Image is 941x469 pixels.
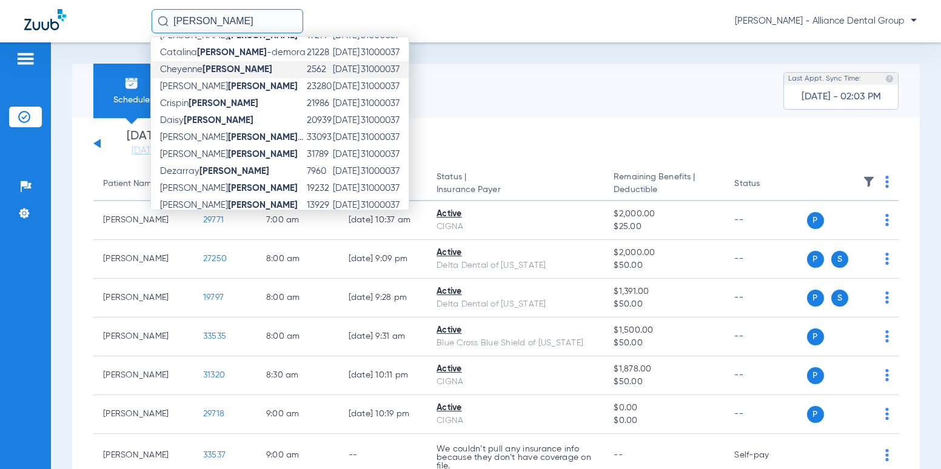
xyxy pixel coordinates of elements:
[885,291,889,304] img: group-dot-blue.svg
[885,330,889,342] img: group-dot-blue.svg
[228,184,298,193] strong: [PERSON_NAME]
[725,318,806,356] td: --
[360,197,409,214] td: 31000037
[24,9,66,30] img: Zuub Logo
[437,402,594,414] div: Active
[256,279,339,318] td: 8:00 AM
[614,376,715,388] span: $50.00
[360,78,409,95] td: 31000037
[256,318,339,356] td: 8:00 AM
[725,356,806,395] td: --
[16,52,35,66] img: hamburger-icon
[306,129,332,146] td: 33093
[614,414,715,427] span: $0.00
[203,451,226,459] span: 33537
[184,116,253,125] strong: [PERSON_NAME]
[93,279,193,318] td: [PERSON_NAME]
[437,337,594,350] div: Blue Cross Blue Shield of [US_STATE]
[332,112,360,129] td: [DATE]
[256,395,339,434] td: 9:00 AM
[437,414,594,427] div: CIGNA
[103,178,184,190] div: Patient Name
[332,44,360,61] td: [DATE]
[360,163,409,180] td: 31000037
[306,163,332,180] td: 7960
[807,251,824,268] span: P
[614,298,715,311] span: $50.00
[160,116,253,125] span: Daisy
[614,402,715,414] span: $0.00
[332,180,360,197] td: [DATE]
[604,167,725,201] th: Remaining Benefits |
[831,290,848,307] span: S
[306,197,332,214] td: 13929
[256,201,339,240] td: 7:00 AM
[725,395,806,434] td: --
[614,363,715,376] span: $1,878.00
[427,167,604,201] th: Status |
[360,112,409,129] td: 31000037
[306,61,332,78] td: 2562
[160,150,298,159] span: [PERSON_NAME]
[203,332,226,341] span: 33535
[807,290,824,307] span: P
[103,178,156,190] div: Patient Name
[725,167,806,201] th: Status
[885,408,889,420] img: group-dot-blue.svg
[124,76,139,90] img: Schedule
[339,395,427,434] td: [DATE] 10:19 PM
[807,367,824,384] span: P
[614,324,715,337] span: $1,500.00
[203,371,225,379] span: 31320
[360,180,409,197] td: 31000037
[306,112,332,129] td: 20939
[228,150,298,159] strong: [PERSON_NAME]
[437,376,594,388] div: CIGNA
[437,285,594,298] div: Active
[614,247,715,259] span: $2,000.00
[339,240,427,279] td: [DATE] 9:09 PM
[831,251,848,268] span: S
[256,356,339,395] td: 8:30 AM
[885,449,889,461] img: group-dot-blue.svg
[339,318,427,356] td: [DATE] 9:31 AM
[160,82,298,91] span: [PERSON_NAME]
[256,240,339,279] td: 8:00 AM
[360,61,409,78] td: 31000037
[93,240,193,279] td: [PERSON_NAME]
[93,201,193,240] td: [PERSON_NAME]
[160,48,306,57] span: Catalina -demora
[228,201,298,210] strong: [PERSON_NAME]
[102,94,160,106] span: Schedule
[93,395,193,434] td: [PERSON_NAME]
[885,75,894,83] img: last sync help info
[437,363,594,376] div: Active
[614,285,715,298] span: $1,391.00
[437,221,594,233] div: CIGNA
[160,65,272,74] span: Cheyenne
[863,176,875,188] img: filter.svg
[306,95,332,112] td: 21986
[197,48,267,57] strong: [PERSON_NAME]
[437,324,594,337] div: Active
[885,253,889,265] img: group-dot-blue.svg
[437,247,594,259] div: Active
[339,201,427,240] td: [DATE] 10:37 AM
[360,146,409,163] td: 31000037
[885,369,889,381] img: group-dot-blue.svg
[807,406,824,423] span: P
[807,212,824,229] span: P
[160,184,298,193] span: [PERSON_NAME]
[614,259,715,272] span: $50.00
[614,451,623,459] span: --
[725,201,806,240] td: --
[614,337,715,350] span: $50.00
[725,240,806,279] td: --
[332,197,360,214] td: [DATE]
[160,133,303,142] span: [PERSON_NAME] ...
[437,259,594,272] div: Delta Dental of [US_STATE]
[160,99,258,108] span: Crispin
[203,65,272,74] strong: [PERSON_NAME]
[614,184,715,196] span: Deductible
[339,356,427,395] td: [DATE] 10:11 PM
